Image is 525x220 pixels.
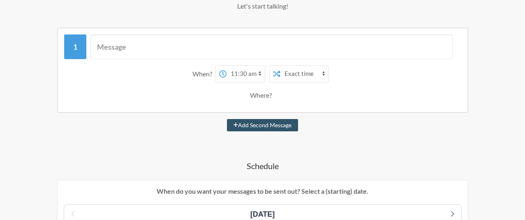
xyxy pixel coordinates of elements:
div: When? [192,65,215,82]
button: Add Second Message [227,119,298,131]
div: Where? [250,87,275,104]
p: Let's start talking! [25,1,500,11]
input: Message [90,34,453,59]
div: [DATE] [247,209,278,220]
h4: Schedule [25,160,500,172]
p: When do you want your messages to be sent out? Select a (starting) date. [64,186,462,196]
